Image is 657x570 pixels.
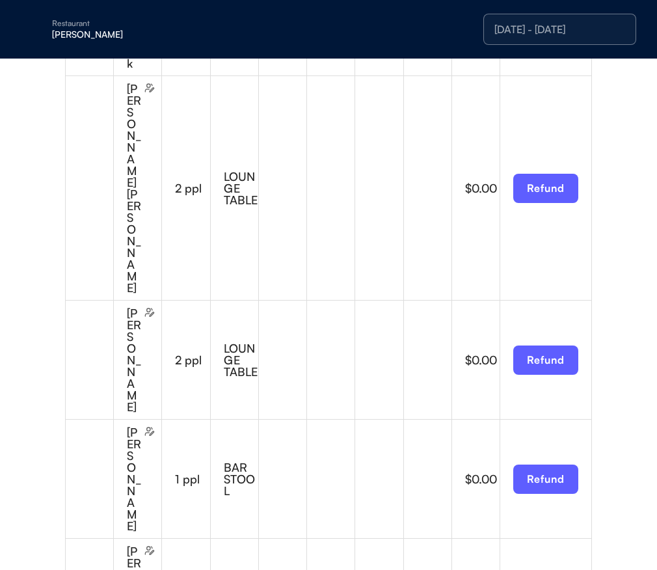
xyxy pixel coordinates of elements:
img: users-edit.svg [144,426,155,437]
img: users-edit.svg [144,83,155,93]
div: [PERSON_NAME] [127,307,142,413]
div: 2 ppl [175,182,209,194]
div: BAR STOOL [224,461,258,496]
div: [PERSON_NAME] [52,30,216,39]
img: users-edit.svg [144,545,155,556]
div: LOUNGE TABLE [224,170,258,206]
button: Refund [513,465,578,494]
img: yH5BAEAAAAALAAAAAABAAEAAAIBRAA7 [26,19,47,40]
button: Refund [513,174,578,203]
div: LOUNGE TABLE [224,342,258,377]
div: [PERSON_NAME] [127,426,142,532]
div: $0.00 [465,354,500,366]
div: Restaurant [52,20,216,27]
div: 2 ppl [175,354,209,366]
img: users-edit.svg [144,307,155,318]
button: Refund [513,346,578,375]
div: $0.00 [465,182,500,194]
div: [DATE] - [DATE] [494,24,625,34]
div: [PERSON_NAME] [PERSON_NAME] [127,83,142,293]
div: 1 ppl [175,473,209,485]
div: Pelin Bozok [127,10,142,69]
div: $0.00 [465,473,500,485]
